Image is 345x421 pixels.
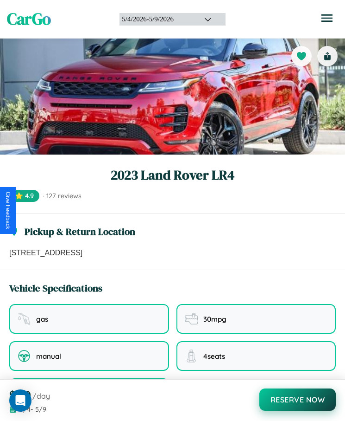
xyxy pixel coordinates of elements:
span: /day [32,391,50,401]
p: [STREET_ADDRESS] [9,247,336,259]
span: · 127 reviews [43,192,82,200]
img: seating [185,350,198,363]
span: 5 / 4 - 5 / 9 [19,405,46,414]
div: 5 / 4 / 2026 - 5 / 9 / 2026 [122,15,193,23]
span: $ 140 [9,387,31,402]
h1: 2023 Land Rover LR4 [9,166,336,184]
span: 30 mpg [203,315,226,324]
div: Open Intercom Messenger [9,389,31,412]
button: Reserve Now [259,389,336,411]
span: ⭐ 4.9 [9,190,39,202]
span: manual [36,352,61,361]
span: CarGo [7,8,51,30]
div: Give Feedback [5,192,11,229]
h3: Pickup & Return Location [25,225,135,238]
h3: Vehicle Specifications [9,281,102,295]
span: gas [36,315,48,324]
img: fuel type [18,312,31,325]
span: 4 seats [203,352,225,361]
img: fuel efficiency [185,312,198,325]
